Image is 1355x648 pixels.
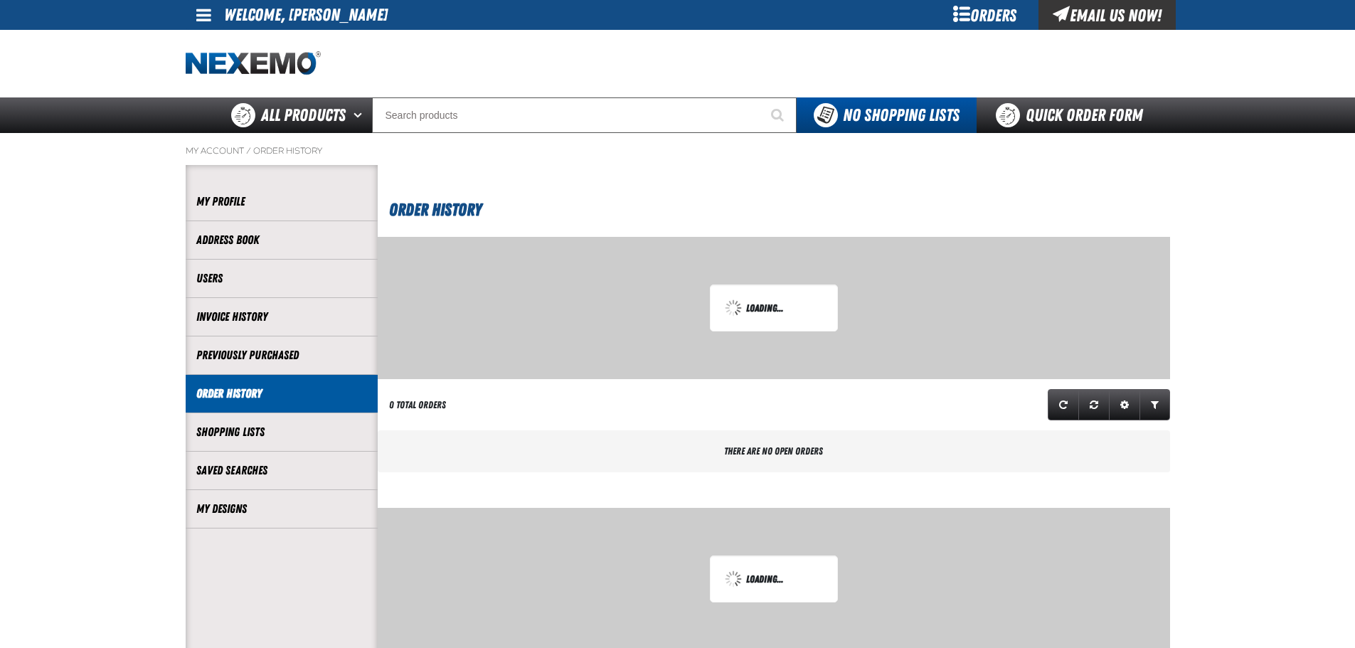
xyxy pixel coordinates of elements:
span: All Products [261,102,346,128]
a: Order History [253,145,322,156]
img: Nexemo logo [186,51,321,76]
span: There are no open orders [724,445,823,457]
a: Address Book [196,232,367,248]
a: Order History [196,386,367,402]
a: Quick Order Form [977,97,1169,133]
a: Invoice History [196,309,367,325]
a: Shopping Lists [196,424,367,440]
a: My Designs [196,501,367,517]
a: Home [186,51,321,76]
a: Previously Purchased [196,347,367,363]
span: / [246,145,251,156]
a: Reset grid action [1078,389,1110,420]
div: 0 Total Orders [389,398,446,412]
span: Order History [389,200,482,220]
div: Loading... [725,570,823,588]
span: No Shopping Lists [843,105,960,125]
a: Expand or Collapse Grid Settings [1109,389,1140,420]
input: Search [372,97,797,133]
button: Open All Products pages [349,97,372,133]
div: Loading... [725,299,823,317]
a: Refresh grid action [1048,389,1079,420]
a: My Account [186,145,244,156]
a: Expand or Collapse Grid Filters [1139,389,1170,420]
a: My Profile [196,193,367,210]
nav: Breadcrumbs [186,145,1170,156]
button: Start Searching [761,97,797,133]
a: Saved Searches [196,462,367,479]
a: Users [196,270,367,287]
button: You do not have available Shopping Lists. Open to Create a New List [797,97,977,133]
